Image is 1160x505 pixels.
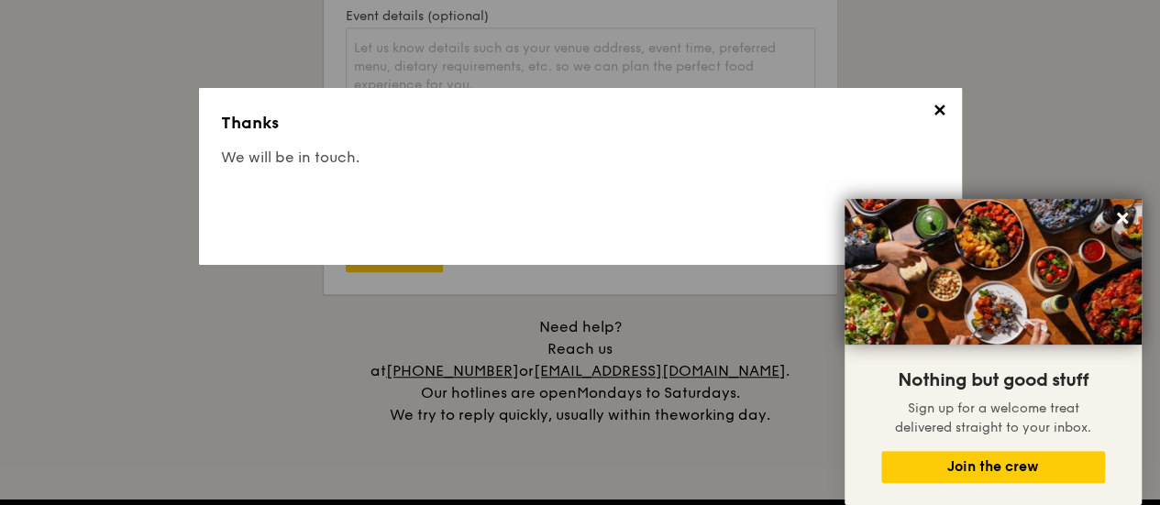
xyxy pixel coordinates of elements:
[927,101,953,126] span: ✕
[221,110,940,136] h3: Thanks
[845,199,1142,345] img: DSC07876-Edit02-Large.jpeg
[221,147,940,169] h4: We will be in touch.
[895,401,1091,435] span: Sign up for a welcome treat delivered straight to your inbox.
[898,369,1088,391] span: Nothing but good stuff
[1108,203,1137,233] button: Close
[881,451,1105,483] button: Join the crew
